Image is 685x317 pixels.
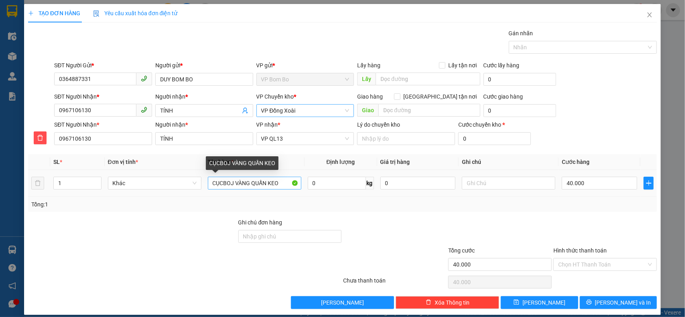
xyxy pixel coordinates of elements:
[155,92,253,101] div: Người nhận
[93,10,100,17] img: icon
[93,10,178,16] span: Yêu cầu xuất hóa đơn điện tử
[396,296,499,309] button: deleteXóa Thông tin
[448,247,475,254] span: Tổng cước
[426,299,431,306] span: delete
[206,156,278,170] div: CỤCBOJ VÀNG QUẤN KEO
[108,159,138,165] span: Đơn vị tính
[380,159,410,165] span: Giá trị hàng
[357,73,376,85] span: Lấy
[445,61,480,70] span: Lấy tận nơi
[380,177,456,190] input: 0
[31,200,265,209] div: Tổng: 1
[646,12,653,18] span: close
[509,30,533,36] label: Gán nhãn
[256,61,354,70] div: VP gửi
[553,247,607,254] label: Hình thức thanh toán
[501,296,578,309] button: save[PERSON_NAME]
[644,180,653,186] span: plus
[242,107,248,114] span: user-add
[357,121,400,128] label: Lý do chuyển kho
[155,120,253,129] div: Người nhận
[522,298,565,307] span: [PERSON_NAME]
[484,73,556,86] input: Cước lấy hàng
[580,296,657,309] button: printer[PERSON_NAME] và In
[155,61,253,70] div: Người gửi
[484,93,523,100] label: Cước giao hàng
[31,177,44,190] button: delete
[366,177,374,190] span: kg
[28,10,80,16] span: TẠO ĐƠN HÀNG
[459,154,559,170] th: Ghi chú
[261,105,350,117] span: VP Đồng Xoài
[435,298,470,307] span: Xóa Thông tin
[462,177,555,190] input: Ghi Chú
[141,107,147,113] span: phone
[54,92,152,101] div: SĐT Người Nhận
[327,159,355,165] span: Định lượng
[638,4,661,26] button: Close
[458,120,531,129] div: Cước chuyển kho
[261,73,350,85] span: VP Bom Bo
[238,219,283,226] label: Ghi chú đơn hàng
[484,104,556,117] input: Cước giao hàng
[155,132,253,145] input: Tên người nhận
[357,93,383,100] span: Giao hàng
[238,230,342,243] input: Ghi chú đơn hàng
[53,159,60,165] span: SL
[562,159,589,165] span: Cước hàng
[261,133,350,145] span: VP QL13
[595,298,651,307] span: [PERSON_NAME] và In
[586,299,592,306] span: printer
[484,62,520,69] label: Cước lấy hàng
[54,120,152,129] div: SĐT Người Nhận
[343,276,448,290] div: Chưa thanh toán
[644,177,654,190] button: plus
[54,132,152,145] input: SĐT người nhận
[321,298,364,307] span: [PERSON_NAME]
[34,135,46,141] span: delete
[357,62,380,69] span: Lấy hàng
[54,61,152,70] div: SĐT Người Gửi
[400,92,480,101] span: [GEOGRAPHIC_DATA] tận nơi
[141,75,147,82] span: phone
[34,131,47,144] button: delete
[28,10,34,16] span: plus
[256,93,294,100] span: VP Chuyển kho
[113,177,197,189] span: Khác
[378,104,480,117] input: Dọc đường
[357,104,378,117] span: Giao
[256,121,278,128] span: VP nhận
[376,73,480,85] input: Dọc đường
[514,299,519,306] span: save
[357,132,455,145] input: Lý do chuyển kho
[291,296,394,309] button: [PERSON_NAME]
[208,177,301,190] input: VD: Bàn, Ghế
